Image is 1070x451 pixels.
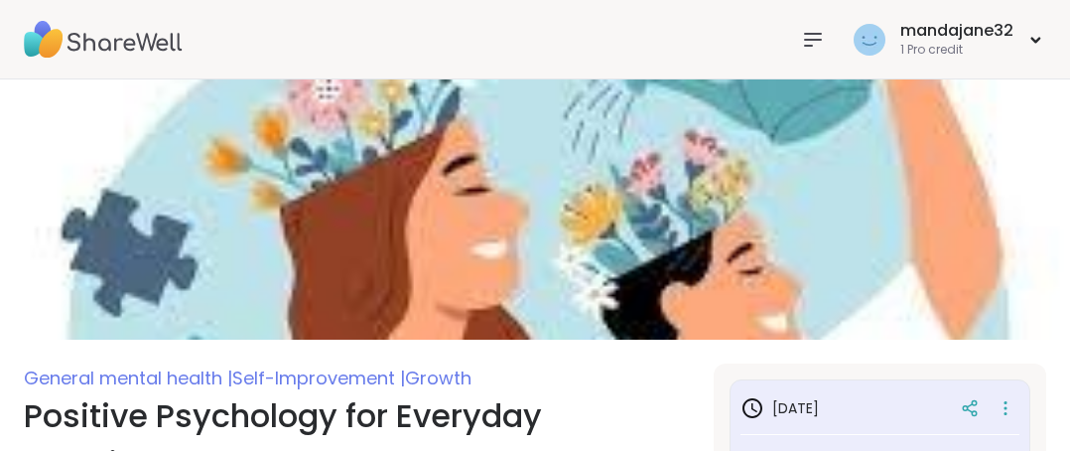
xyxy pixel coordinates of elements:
img: ShareWell Nav Logo [24,5,183,75]
span: Self-Improvement | [232,366,405,390]
div: mandajane32 [900,20,1013,42]
div: 1 Pro credit [900,42,1013,59]
span: General mental health | [24,366,232,390]
span: Growth [405,366,471,390]
h3: [DATE] [740,396,819,420]
img: mandajane32 [854,24,885,56]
